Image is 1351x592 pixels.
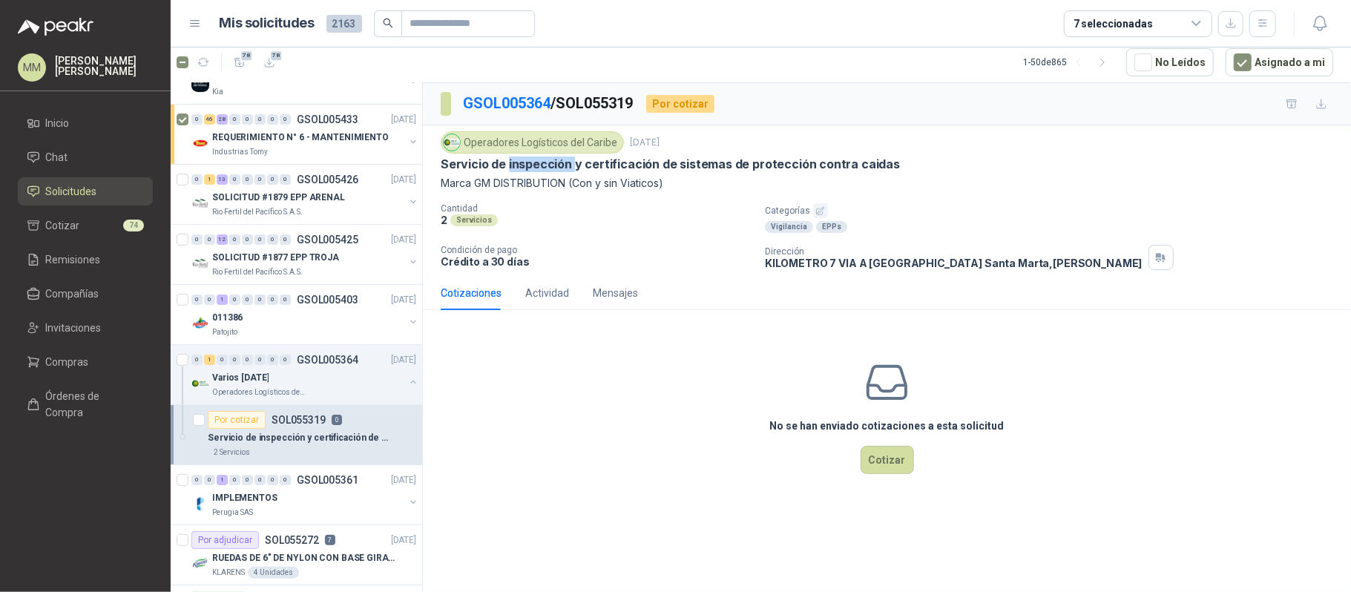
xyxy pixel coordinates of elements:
div: 0 [280,295,291,305]
p: SOLICITUD #1877 EPP TROJA [212,251,339,265]
div: 0 [242,355,253,365]
a: Compras [18,348,153,376]
span: Remisiones [46,251,101,268]
a: 0 0 1 0 0 0 0 0 GSOL005361[DATE] Company LogoIMPLEMENTOSPerugia SAS [191,471,419,519]
p: Crédito a 30 días [441,255,753,268]
a: Por adjudicarSOL0552727[DATE] Company LogoRUEDAS DE 6" DE NYLON CON BASE GIRATORIA EN ACERO INOXI... [171,525,422,585]
p: Kia [212,86,223,98]
a: Chat [18,143,153,171]
div: 0 [267,234,278,245]
p: [DATE] [630,136,660,150]
h1: Mis solicitudes [220,13,315,34]
span: 78 [269,50,283,62]
div: 0 [191,355,203,365]
a: 0 1 0 0 0 0 0 0 GSOL005364[DATE] Company LogoVarios [DATE]Operadores Logísticos del Caribe [191,351,419,398]
div: 2 Servicios [208,447,256,458]
p: Rio Fertil del Pacífico S.A.S. [212,206,303,218]
div: 0 [229,174,240,185]
div: 0 [254,475,266,485]
p: Patojito [212,326,237,338]
a: 0 46 28 0 0 0 0 0 GSOL005433[DATE] Company LogoREQUERIMIENTO N° 6 - MANTENIMIENTOIndustrias Tomy [191,111,419,158]
div: 46 [204,114,215,125]
p: Servicio de inspección y certificación de sistemas de protección contra caidas [441,157,900,172]
p: [DATE] [391,233,416,247]
img: Company Logo [191,194,209,212]
img: Company Logo [191,134,209,152]
p: Categorías [765,203,1345,218]
div: Mensajes [593,285,638,301]
p: GSOL005433 [297,114,358,125]
p: 011386 [212,311,243,325]
span: Compras [46,354,89,370]
button: Cotizar [861,446,914,474]
img: Logo peakr [18,18,93,36]
span: 2163 [326,15,362,33]
div: 0 [254,355,266,365]
div: Operadores Logísticos del Caribe [441,131,624,154]
a: Remisiones [18,246,153,274]
div: 0 [229,114,240,125]
div: 0 [267,295,278,305]
button: 78 [228,50,252,74]
h3: No se han enviado cotizaciones a esta solicitud [770,418,1005,434]
p: Dirección [765,246,1143,257]
div: 0 [191,174,203,185]
a: Inicio [18,109,153,137]
div: 0 [267,174,278,185]
div: 12 [217,234,228,245]
p: [DATE] [391,353,416,367]
a: Órdenes de Compra [18,382,153,427]
p: Cantidad [441,203,753,214]
div: Actividad [525,285,569,301]
span: search [383,18,393,28]
div: 28 [217,114,228,125]
p: Operadores Logísticos del Caribe [212,387,306,398]
div: Por adjudicar [191,531,259,549]
div: 0 [204,295,215,305]
p: SOLICITUD #1879 EPP ARENAL [212,191,345,205]
a: Por cotizarSOL0553190Servicio de inspección y certificación de sistemas de protección contra caid... [171,405,422,465]
img: Company Logo [191,555,209,573]
a: 0 1 13 0 0 0 0 0 GSOL005426[DATE] Company LogoSOLICITUD #1879 EPP ARENALRio Fertil del Pacífico S... [191,171,419,218]
p: SOL055272 [265,535,319,545]
div: 1 [217,475,228,485]
p: RUEDAS DE 6" DE NYLON CON BASE GIRATORIA EN ACERO INOXIDABLE [212,551,397,565]
img: Company Logo [191,254,209,272]
div: 0 [242,234,253,245]
a: 0 0 12 0 0 0 0 0 GSOL005425[DATE] Company LogoSOLICITUD #1877 EPP TROJARio Fertil del Pacífico S.... [191,231,419,278]
div: 0 [267,114,278,125]
p: GSOL005426 [297,174,358,185]
p: Servicio de inspección y certificación de sistemas de protección contra caidas [208,431,392,445]
div: 0 [280,174,291,185]
p: IMPLEMENTOS [212,491,277,505]
div: 0 [242,295,253,305]
div: 0 [229,295,240,305]
span: Solicitudes [46,183,97,200]
div: 0 [191,475,203,485]
p: [DATE] [391,173,416,187]
a: Solicitudes [18,177,153,205]
a: GSOL005364 [463,94,550,112]
div: Vigilancia [765,221,813,233]
div: 0 [254,295,266,305]
p: 0 [332,415,342,425]
p: [DATE] [391,293,416,307]
div: 1 [204,355,215,365]
div: 0 [191,114,203,125]
div: 0 [280,475,291,485]
div: 13 [217,174,228,185]
div: 0 [204,234,215,245]
div: 0 [280,355,291,365]
button: 78 [257,50,281,74]
button: Asignado a mi [1226,48,1333,76]
p: Industrias Tomy [212,146,268,158]
p: KLARENS [212,567,245,579]
a: Invitaciones [18,314,153,342]
p: [DATE] [391,473,416,487]
div: 7 seleccionadas [1074,16,1153,32]
p: Varios [DATE] [212,371,269,385]
div: Servicios [450,214,498,226]
p: [DATE] [391,113,416,127]
button: No Leídos [1126,48,1214,76]
p: Condición de pago [441,245,753,255]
